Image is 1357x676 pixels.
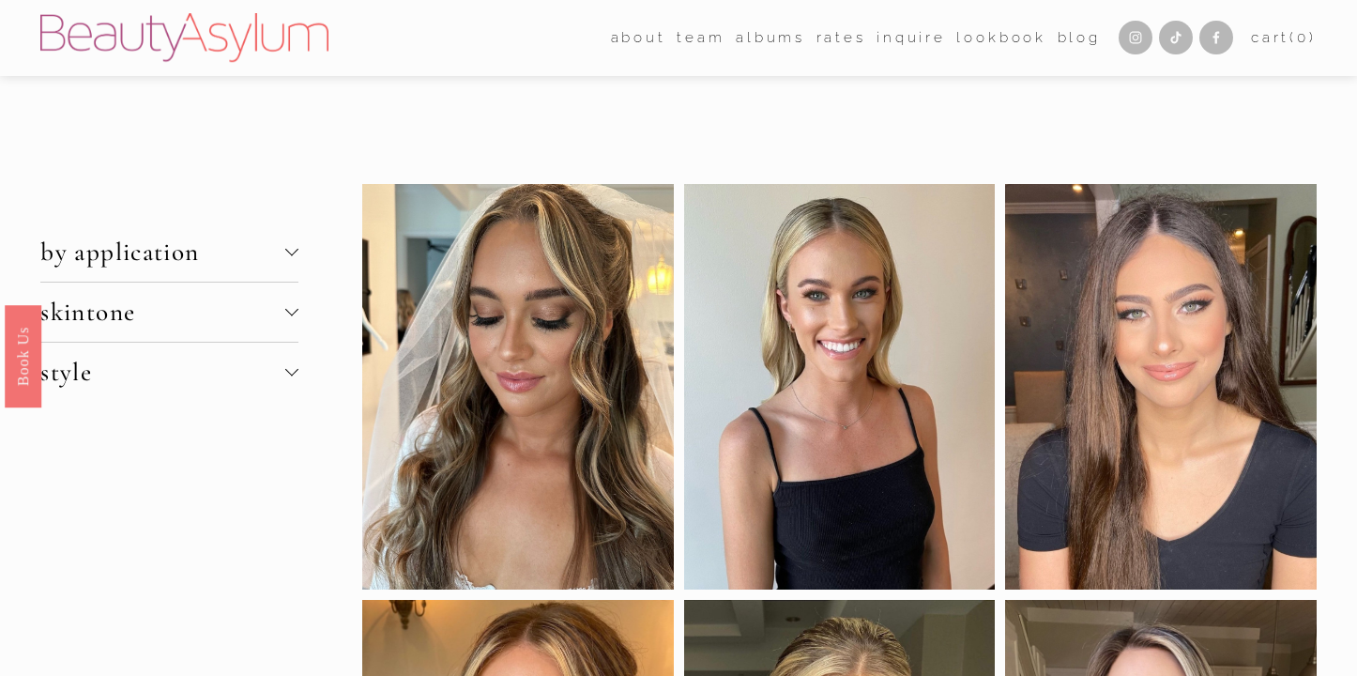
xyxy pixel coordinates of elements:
a: Rates [816,23,866,53]
span: about [611,25,666,51]
span: ( ) [1289,29,1316,46]
button: skintone [40,283,297,342]
a: folder dropdown [677,23,724,53]
a: 0 items in cart [1251,25,1317,51]
button: style [40,343,297,402]
span: by application [40,237,284,268]
span: style [40,357,284,388]
a: Lookbook [956,23,1046,53]
button: by application [40,223,297,282]
a: Facebook [1199,21,1233,54]
a: Inquire [877,23,946,53]
a: Instagram [1119,21,1152,54]
a: TikTok [1159,21,1193,54]
span: 0 [1297,29,1309,46]
span: team [677,25,724,51]
a: folder dropdown [611,23,666,53]
a: Book Us [5,305,41,407]
a: Blog [1058,23,1101,53]
span: skintone [40,297,284,328]
a: albums [736,23,805,53]
img: Beauty Asylum | Bridal Hair &amp; Makeup Charlotte &amp; Atlanta [40,13,328,62]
